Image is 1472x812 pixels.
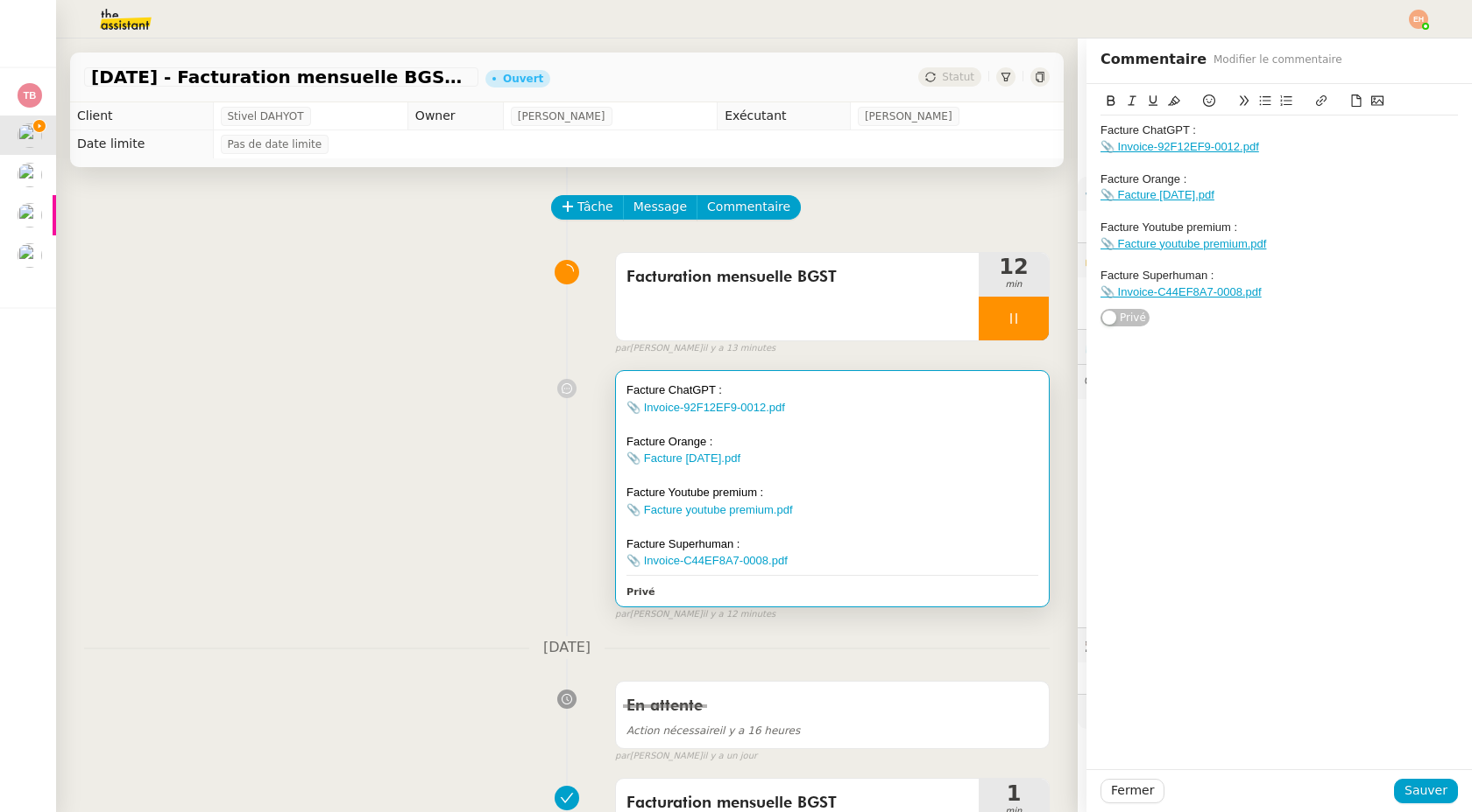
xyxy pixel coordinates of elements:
div: ⏲️Tâches 13:18 [1078,330,1472,364]
div: Ouvert [503,73,543,84]
button: Sauver [1394,779,1458,803]
span: Pas de date limite [228,136,322,153]
div: Facture ChatGPT : [626,381,1038,399]
span: Fermer [1111,780,1154,801]
button: Fermer [1100,779,1164,803]
span: 12 [979,256,1049,277]
span: il y a un jour [703,749,757,764]
span: Message [633,197,687,217]
a: 📎 Invoice-C44EF8A7-0008.pdf [1100,285,1262,298]
span: 🕵️ [1085,638,1304,652]
a: 📎 Facture [DATE].pdf [1100,188,1214,201]
img: svg [1409,10,1428,29]
span: Commentaire [1100,47,1207,72]
td: Client [70,102,213,130]
button: Commentaire [697,195,801,220]
span: Statut [942,71,974,83]
span: Commentaire [707,197,790,217]
img: users%2FKIcnt4T8hLMuMUUpHYCYQM06gPC2%2Favatar%2F1dbe3bdc-0f95-41bf-bf6e-fc84c6569aaf [18,123,42,148]
span: Facturation mensuelle BGST [626,264,968,290]
small: [PERSON_NAME] [615,749,757,764]
button: Privé [1100,309,1150,326]
a: 📎 Invoice-C44EF8A7-0008.pdf [626,554,788,567]
a: 📎 Invoice-92F12EF9-0012.pdf [1100,140,1259,153]
div: 🕵️Autres demandes en cours 1 [1078,628,1472,662]
span: ⚙️ [1085,184,1176,204]
img: users%2FtFhOaBya8rNVU5KG7br7ns1BCvi2%2Favatar%2Faa8c47da-ee6c-4101-9e7d-730f2e64f978 [18,243,42,268]
div: Facture Orange : [1100,171,1458,187]
span: il y a 12 minutes [703,607,776,622]
a: 📎 Invoice-92F12EF9-0012.pdf [626,401,785,414]
div: ⚙️Procédures [1078,177,1472,211]
small: [PERSON_NAME] [615,341,775,356]
span: par [615,341,630,356]
img: svg [18,83,42,108]
div: Facture ChatGPT : [1100,122,1458,138]
span: Stivel DAHYOT [228,108,304,125]
div: Facture Youtube premium : [626,484,1038,501]
span: min [979,277,1049,292]
span: [DATE] [529,636,605,660]
span: par [615,749,630,764]
span: [PERSON_NAME] [518,108,605,125]
div: 🔐Données client [1078,243,1472,277]
button: Tâche [551,195,624,220]
td: Exécutant [718,102,851,130]
button: Message [623,195,697,220]
span: Modifier le commentaire [1214,51,1342,68]
td: Owner [407,102,503,130]
a: 📎 Facture youtube premium.pdf [1100,237,1266,250]
span: [PERSON_NAME] [865,108,952,125]
small: [PERSON_NAME] [615,607,775,622]
span: [DATE] - Facturation mensuelle BGST Invest [91,68,471,86]
a: 📎 Facture [DATE].pdf [626,451,740,465]
div: 🧴Autres [1078,695,1472,729]
span: il y a 13 minutes [703,341,776,356]
span: par [615,607,630,622]
span: il y a 16 heures [626,724,800,737]
span: 💬 [1085,374,1228,388]
div: Facture Superhuman : [626,535,1038,553]
div: Facture Superhuman : [1100,268,1458,283]
a: 📎 Facture youtube premium.pdf [626,503,792,516]
span: 🔐 [1085,250,1199,270]
span: Sauver [1405,780,1447,801]
b: Privé [626,586,655,598]
span: Action nécessaire [626,724,719,737]
div: Facture Orange : [626,433,1038,451]
div: Facture Youtube premium : [1100,220,1458,235]
span: 1 [979,783,1049,804]
td: Date limite [70,130,213,158]
span: 🧴 [1085,704,1139,718]
img: users%2FQpCxyqocEVdZY41Fxv3wygnJiLr1%2Favatar%2F9203b7ab-e096-427c-ac20-8ca19ba09eb5 [18,163,42,187]
span: En attente [626,698,703,714]
span: Privé [1120,309,1146,326]
img: users%2FtFhOaBya8rNVU5KG7br7ns1BCvi2%2Favatar%2Faa8c47da-ee6c-4101-9e7d-730f2e64f978 [18,203,42,227]
span: Tâche [577,197,613,217]
span: ⏲️ [1085,339,1213,353]
div: 💬Commentaires 1 [1078,365,1472,399]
